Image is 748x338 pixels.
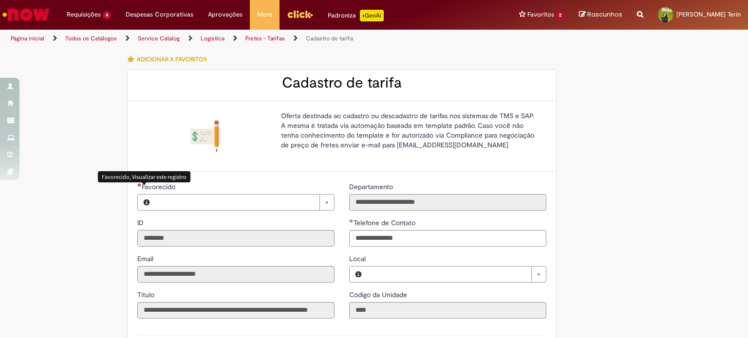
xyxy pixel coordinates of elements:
input: Email [137,266,335,283]
span: Adicionar a Favoritos [137,55,207,63]
img: Cadastro de tarifa [190,121,221,152]
span: Local [349,254,368,263]
a: Limpar campo Favorecido [155,195,334,210]
span: 2 [556,11,564,19]
a: Service Catalog [138,35,180,42]
h2: Cadastro de tarifa [137,75,546,91]
a: Fretes - Tarifas [245,35,285,42]
span: Obrigatório Preenchido [349,219,354,223]
a: Página inicial [11,35,44,42]
span: Telefone de Contato [354,218,417,227]
input: Departamento [349,194,546,211]
input: Telefone de Contato [349,230,546,247]
span: Necessários [137,183,142,187]
span: [PERSON_NAME] Terin [676,10,741,18]
ul: Trilhas de página [7,30,491,48]
span: Aprovações [208,10,243,19]
span: Favoritos [527,10,554,19]
span: More [257,10,272,19]
span: Somente leitura - ID [137,218,146,227]
span: Requisições [67,10,101,19]
input: Título [137,302,335,319]
button: Favorecido, Visualizar este registro [138,195,155,210]
button: Adicionar a Favoritos [127,49,212,70]
span: Somente leitura - Departamento [349,182,395,191]
img: click_logo_yellow_360x200.png [287,7,313,21]
span: Rascunhos [587,10,622,19]
label: Somente leitura - Departamento [349,182,395,192]
a: Rascunhos [579,10,622,19]
input: ID [137,230,335,247]
input: Código da Unidade [349,302,546,319]
img: ServiceNow [1,5,51,24]
span: Somente leitura - Código da Unidade [349,290,409,299]
a: Limpar campo Local [367,267,546,282]
div: Favorecido, Visualizar este registro [98,171,190,182]
a: Logistica [201,35,224,42]
a: Cadastro de tarifa [306,35,353,42]
label: Somente leitura - Título [137,290,156,300]
span: Somente leitura - Email [137,254,155,263]
p: Oferta destinada ao cadastro ou descadastro de tarifas nos sistemas de TMS e SAP. A mesma é trata... [281,111,539,150]
label: Somente leitura - Código da Unidade [349,290,409,300]
span: Despesas Corporativas [126,10,193,19]
span: Somente leitura - Título [137,290,156,299]
div: Padroniza [328,10,384,21]
span: 4 [103,11,111,19]
button: Local, Visualizar este registro [350,267,367,282]
a: Todos os Catálogos [65,35,117,42]
label: Somente leitura - Email [137,254,155,264]
p: +GenAi [360,10,384,21]
label: Somente leitura - ID [137,218,146,228]
span: Necessários - Favorecido [142,182,177,191]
